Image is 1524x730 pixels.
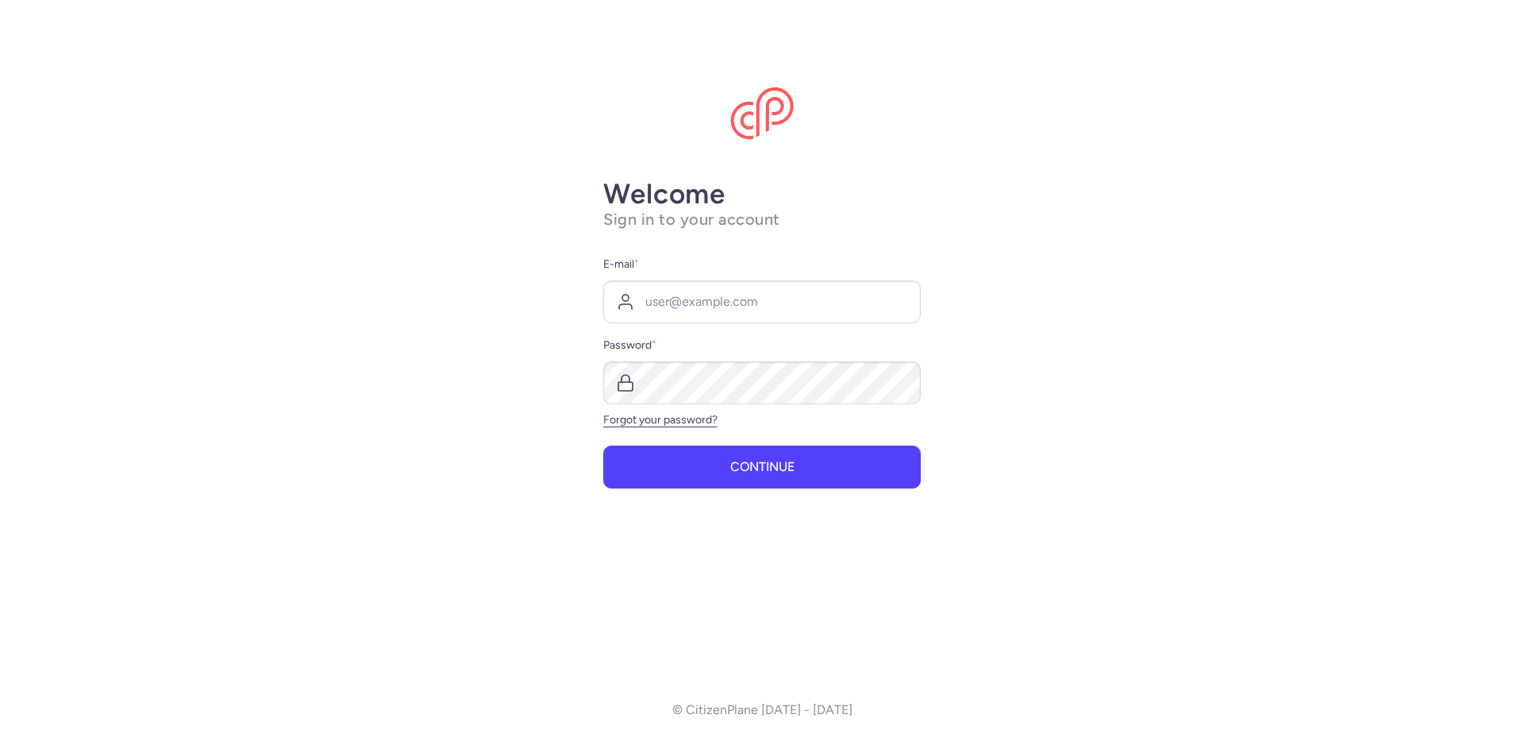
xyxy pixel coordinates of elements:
img: CitizenPlane logo [730,87,794,140]
label: Password [603,336,921,355]
p: © CitizenPlane [DATE] - [DATE] [672,703,852,717]
a: Forgot your password? [603,413,718,427]
span: Continue [730,460,795,474]
input: user@example.com [603,280,921,323]
label: E-mail [603,255,921,274]
strong: Welcome [603,177,725,211]
h1: Sign in to your account [603,210,921,230]
button: Continue [603,446,921,489]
